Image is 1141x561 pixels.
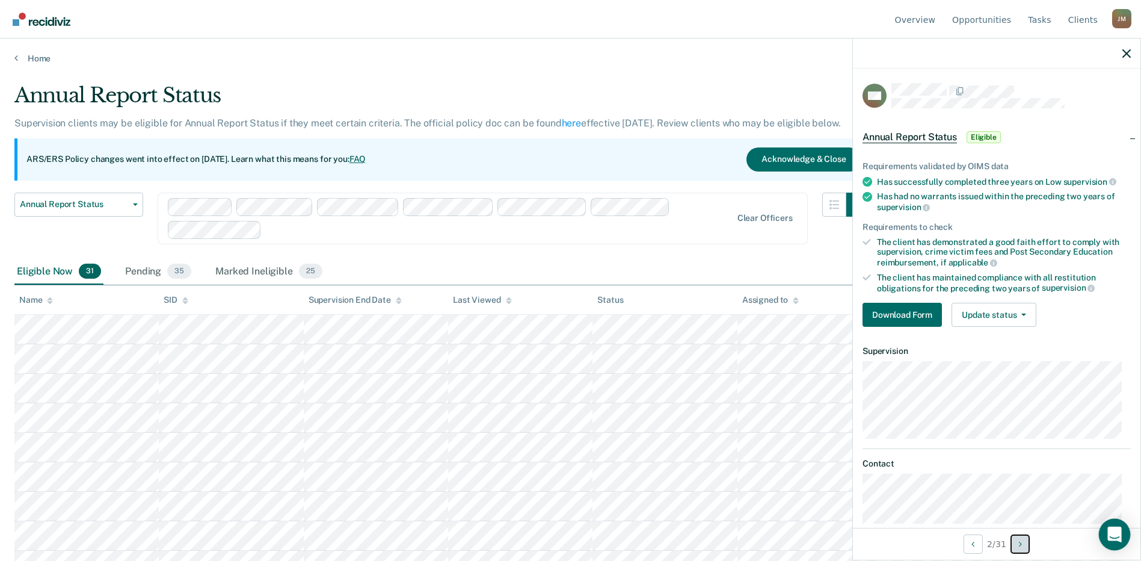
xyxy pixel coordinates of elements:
div: Supervision End Date [309,295,402,305]
div: Assigned to [742,295,799,305]
dt: Supervision [863,346,1131,356]
span: Annual Report Status [863,131,957,143]
div: Has successfully completed three years on Low [877,176,1131,187]
span: applicable [949,258,997,267]
div: Pending [123,259,194,285]
button: Update status [952,303,1036,327]
span: Eligible [967,131,1001,143]
span: supervision [1042,283,1095,293]
div: SID [164,295,188,305]
div: Has had no warrants issued within the preceding two years of [877,191,1131,212]
div: Open Intercom Messenger [1099,519,1131,551]
div: 2 / 31 [853,528,1140,560]
div: Requirements to check [863,222,1131,232]
a: Home [14,53,1127,64]
div: Name [19,295,53,305]
div: Clear officers [737,213,793,223]
span: 35 [167,264,191,279]
dt: Contact [863,459,1131,469]
div: Annual Report Status [14,83,870,117]
div: Status [597,295,623,305]
span: supervision [1063,177,1116,187]
div: Marked Ineligible [213,259,324,285]
button: Profile dropdown button [1112,9,1131,28]
a: Navigate to form link [863,303,947,327]
div: J M [1112,9,1131,28]
p: ARS/ERS Policy changes went into effect on [DATE]. Learn what this means for you: [26,153,366,166]
div: Requirements validated by OIMS data [863,161,1131,172]
span: supervision [877,202,930,212]
div: Eligible Now [14,259,103,285]
button: Previous Opportunity [964,535,983,554]
div: The client has demonstrated a good faith effort to comply with supervision, crime victim fees and... [877,237,1131,268]
a: FAQ [349,154,366,164]
span: 25 [299,264,322,279]
p: Supervision clients may be eligible for Annual Report Status if they meet certain criteria. The o... [14,117,840,129]
button: Next Opportunity [1010,535,1030,554]
div: Last Viewed [453,295,511,305]
img: Recidiviz [13,13,70,26]
span: 31 [79,264,101,279]
div: The client has maintained compliance with all restitution obligations for the preceding two years of [877,273,1131,293]
div: Annual Report StatusEligible [853,118,1140,157]
a: here [562,117,581,129]
button: Acknowledge & Close [746,147,861,172]
button: Download Form [863,303,942,327]
span: Annual Report Status [20,199,128,209]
